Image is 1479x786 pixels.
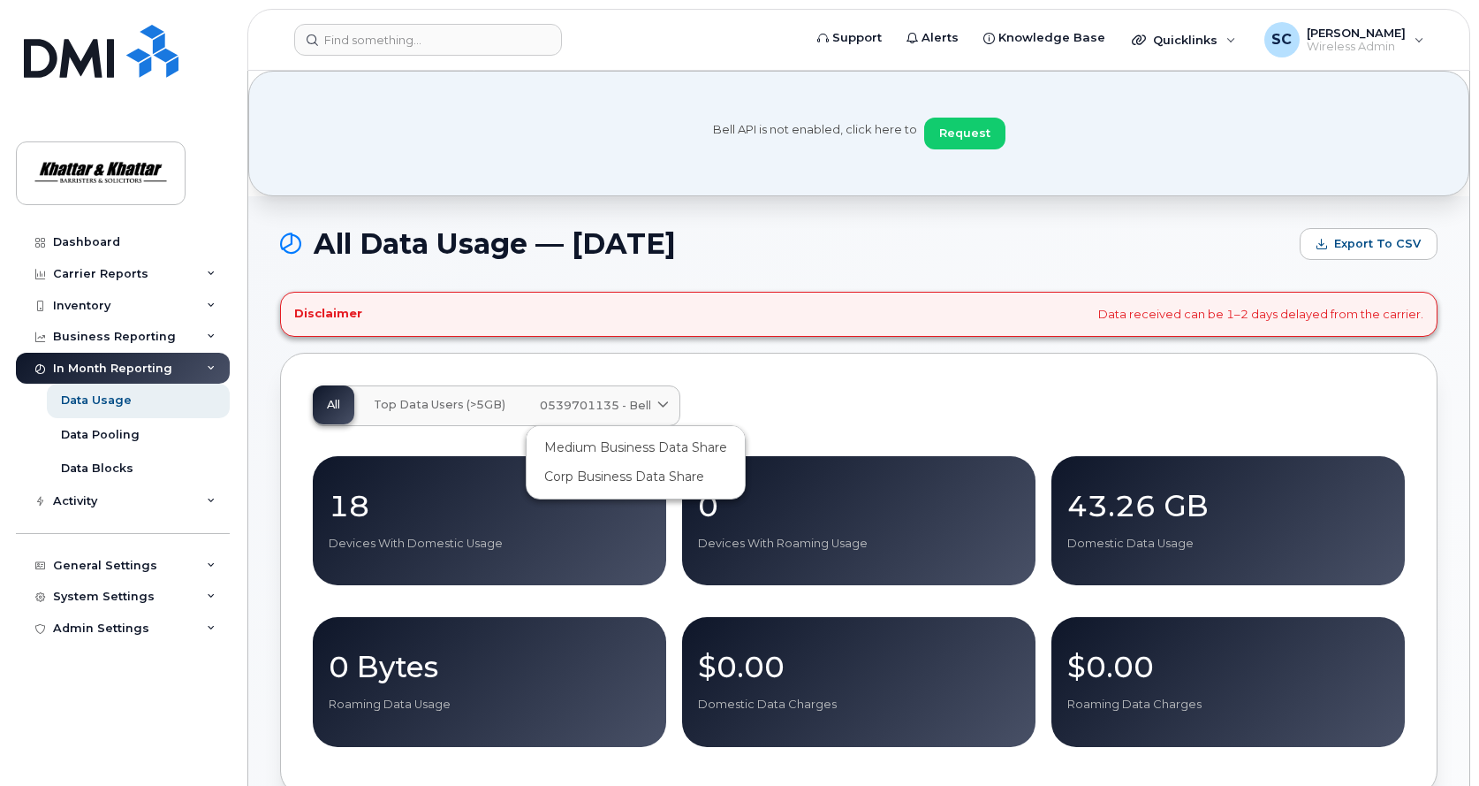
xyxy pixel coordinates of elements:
p: Devices With Domestic Usage [329,536,650,552]
p: $0.00 [1067,651,1389,683]
button: Request [924,118,1005,149]
p: 0 [698,490,1020,522]
p: 43.26 GB [1067,490,1389,522]
h4: Disclaimer [294,307,362,321]
div: Corp Business Data Share [530,462,741,492]
span: Medium Business Data Share [544,439,727,457]
p: Roaming Data Charges [1067,697,1389,713]
p: Roaming Data Usage [329,697,650,713]
button: Export to CSV [1300,228,1437,260]
p: Domestic Data Usage [1067,536,1389,552]
span: Top Data Users (>5GB) [374,398,505,412]
div: Data received can be 1–2 days delayed from the carrier. [280,292,1437,337]
span: 0539701135 - Bell [540,397,651,414]
div: Medium Business Data Share [530,433,741,462]
span: Corp Business Data Share [544,468,704,486]
span: All Data Usage — [DATE] [314,231,676,257]
p: Domestic Data Charges [698,697,1020,713]
span: Request [939,125,990,141]
p: Devices With Roaming Usage [698,536,1020,552]
a: 0539701135 - Bell [526,386,679,425]
p: 18 [329,490,650,522]
span: Export to CSV [1334,236,1421,252]
p: $0.00 [698,651,1020,683]
span: Bell API is not enabled, click here to [713,121,917,149]
p: 0 Bytes [329,651,650,683]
